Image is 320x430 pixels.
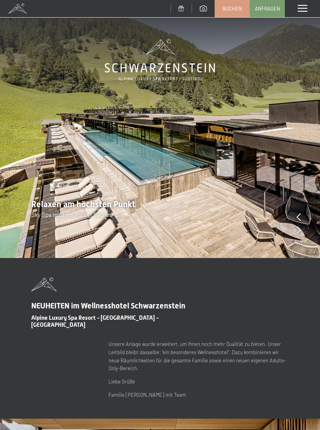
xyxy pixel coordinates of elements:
span: Sky Spa mit zwei Pools - Saunen [31,211,112,218]
span: Relaxen am höchsten Punkt [31,199,135,209]
p: Unsere Anlage wurde erweitert, um Ihnen noch mehr Qualität zu bieten. Unser Leitbild bleibt dasse... [108,340,289,373]
p: Liebe Grüße [108,378,289,386]
p: Familie [PERSON_NAME] mit Team [108,391,289,399]
span: 1 [295,238,297,246]
span: / [297,238,299,246]
span: 8 [299,238,302,246]
a: Buchen [215,0,249,17]
span: NEUHEITEN im Wellnesshotel Schwarzenstein [31,301,185,310]
a: Anfragen [250,0,284,17]
span: Alpine Luxury Spa Resort - [GEOGRAPHIC_DATA] - [GEOGRAPHIC_DATA] [31,314,159,328]
span: Buchen [222,5,242,12]
span: Anfragen [255,5,280,12]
